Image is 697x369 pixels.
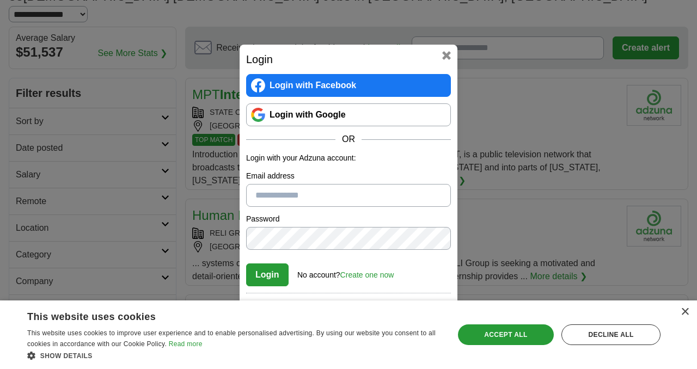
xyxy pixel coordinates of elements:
a: Login with Facebook [246,74,451,97]
a: Read more, opens a new window [169,340,203,348]
label: Email address [246,170,451,182]
div: Accept all [458,324,554,345]
button: Login [246,263,289,286]
span: OR [335,133,362,146]
div: Close [681,308,689,316]
div: Show details [27,350,442,361]
h2: Login [246,51,451,67]
div: No account? [297,263,394,281]
label: Password [246,213,451,225]
span: This website uses cookies to improve user experience and to enable personalised advertising. By u... [27,329,436,348]
a: Login with Google [246,103,451,126]
a: Forgot password? [246,293,451,311]
p: Login with your Adzuna account: [246,152,451,164]
div: This website uses cookies [27,307,414,323]
a: Create one now [340,270,394,279]
div: Decline all [561,324,661,345]
span: Show details [40,352,93,360]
